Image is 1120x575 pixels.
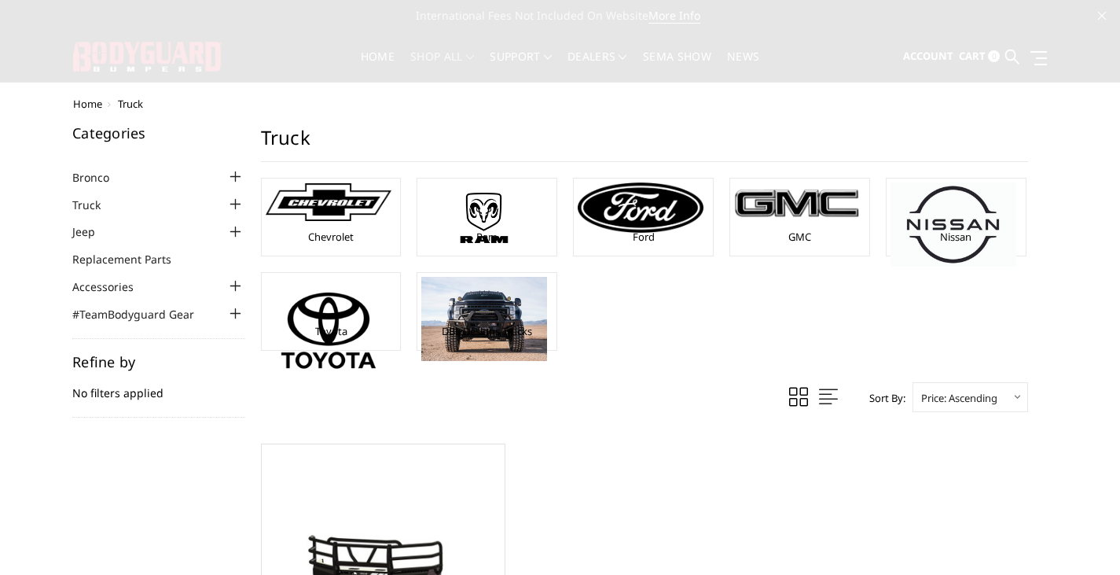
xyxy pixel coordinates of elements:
a: Account [903,35,953,78]
h5: Refine by [72,355,245,369]
a: Home [73,97,102,111]
a: Cart 0 [959,35,1000,78]
a: Bronco [72,169,129,186]
img: BODYGUARD BUMPERS [73,42,222,71]
a: Accessories [72,278,153,295]
span: 0 [988,50,1000,62]
h1: Truck [261,126,1028,162]
span: Truck [118,97,143,111]
h5: Categories [72,126,245,140]
a: Support [490,51,552,82]
a: Truck [72,197,120,213]
a: Ram [476,230,498,244]
a: GMC [788,230,811,244]
a: News [727,51,759,82]
a: Home [361,51,395,82]
a: #TeamBodyguard Gear [72,306,214,323]
a: Jeep [72,223,115,240]
span: Account [903,49,953,63]
div: No filters applied [72,355,245,418]
a: DBL Designs Trucks [442,324,532,338]
a: Replacement Parts [72,251,191,267]
a: Ford [633,230,655,244]
label: Sort By: [861,386,905,410]
a: shop all [410,51,474,82]
a: More Info [648,8,700,24]
span: Cart [959,49,986,63]
a: Dealers [567,51,627,82]
a: Chevrolet [308,230,354,244]
a: Toyota [315,324,347,338]
a: Nissan [940,230,971,244]
a: SEMA Show [643,51,711,82]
